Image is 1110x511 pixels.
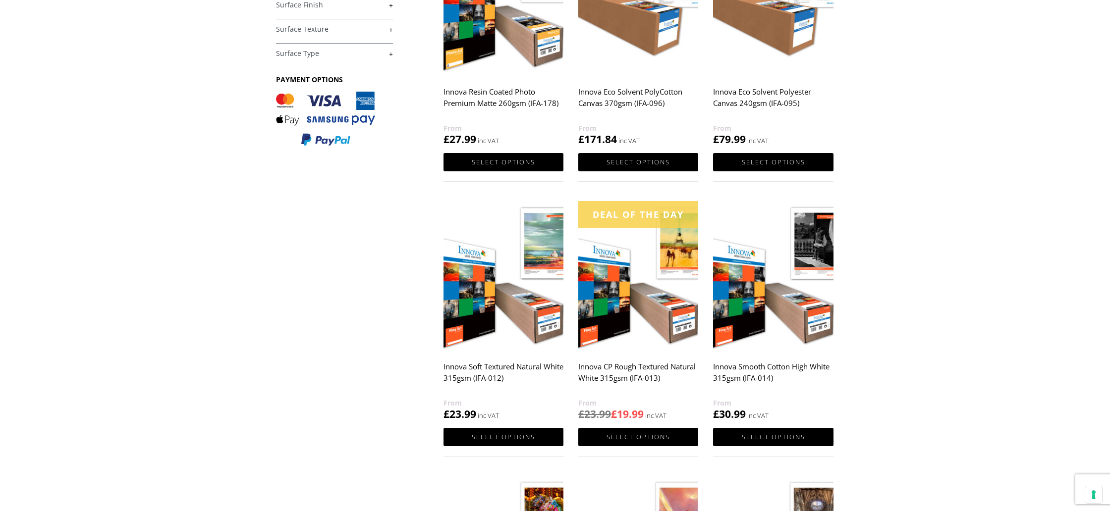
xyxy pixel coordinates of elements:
[444,132,476,146] bdi: 27.99
[578,428,698,446] a: Select options for “Innova CP Rough Textured Natural White 315gsm (IFA-013)”
[713,132,719,146] span: £
[578,83,698,122] h2: Innova Eco Solvent PolyCotton Canvas 370gsm (IFA-096)
[444,201,563,421] a: Innova Soft Textured Natural White 315gsm (IFA-012) £23.99
[713,132,746,146] bdi: 79.99
[578,201,698,228] div: Deal of the day
[713,407,719,421] span: £
[276,19,393,39] h4: Surface Texture
[578,153,698,171] a: Select options for “Innova Eco Solvent PolyCotton Canvas 370gsm (IFA-096)”
[444,83,563,122] h2: Innova Resin Coated Photo Premium Matte 260gsm (IFA-178)
[276,75,393,84] h3: PAYMENT OPTIONS
[713,83,833,122] h2: Innova Eco Solvent Polyester Canvas 240gsm (IFA-095)
[276,43,393,63] h4: Surface Type
[276,49,393,58] a: +
[713,153,833,171] a: Select options for “Innova Eco Solvent Polyester Canvas 240gsm (IFA-095)”
[276,0,393,10] a: +
[276,92,375,147] img: PAYMENT OPTIONS
[578,201,698,421] a: Deal of the day Innova CP Rough Textured Natural White 315gsm (IFA-013) £23.99£19.99
[444,358,563,397] h2: Innova Soft Textured Natural White 315gsm (IFA-012)
[713,358,833,397] h2: Innova Smooth Cotton High White 315gsm (IFA-014)
[276,25,393,34] a: +
[713,201,833,421] a: Innova Smooth Cotton High White 315gsm (IFA-014) £30.99
[444,153,563,171] a: Select options for “Innova Resin Coated Photo Premium Matte 260gsm (IFA-178)”
[713,201,833,351] img: Innova Smooth Cotton High White 315gsm (IFA-014)
[444,407,476,421] bdi: 23.99
[611,407,644,421] bdi: 19.99
[444,201,563,351] img: Innova Soft Textured Natural White 315gsm (IFA-012)
[444,132,449,146] span: £
[713,407,746,421] bdi: 30.99
[578,132,584,146] span: £
[578,407,611,421] bdi: 23.99
[578,132,617,146] bdi: 171.84
[444,407,449,421] span: £
[578,358,698,397] h2: Innova CP Rough Textured Natural White 315gsm (IFA-013)
[713,428,833,446] a: Select options for “Innova Smooth Cotton High White 315gsm (IFA-014)”
[578,201,698,351] img: Innova CP Rough Textured Natural White 315gsm (IFA-013)
[1085,486,1102,503] button: Your consent preferences for tracking technologies
[611,407,617,421] span: £
[578,407,584,421] span: £
[444,428,563,446] a: Select options for “Innova Soft Textured Natural White 315gsm (IFA-012)”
